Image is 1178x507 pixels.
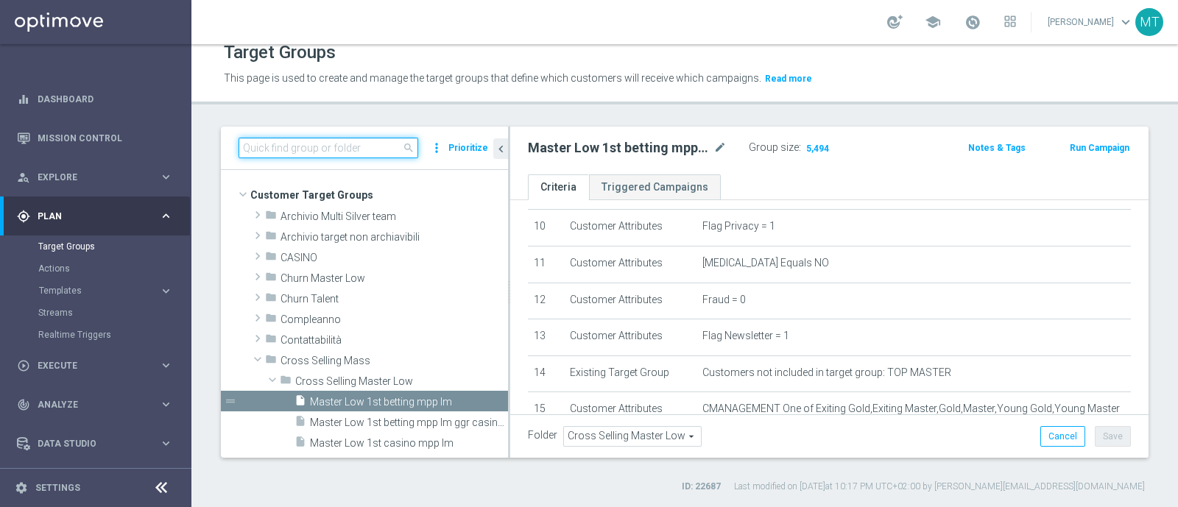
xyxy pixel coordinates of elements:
[38,361,159,370] span: Execute
[16,171,174,183] div: person_search Explore keyboard_arrow_right
[16,132,174,144] button: Mission Control
[39,286,144,295] span: Templates
[16,360,174,372] div: play_circle_outline Execute keyboard_arrow_right
[265,209,277,226] i: folder
[1095,426,1131,447] button: Save
[281,293,508,305] span: Churn Talent
[38,258,190,280] div: Actions
[38,302,190,324] div: Streams
[528,283,564,319] td: 12
[38,439,159,448] span: Data Studio
[281,272,508,285] span: Churn Master Low
[564,355,696,392] td: Existing Target Group
[446,138,490,158] button: Prioritize
[749,141,799,154] label: Group size
[38,173,159,182] span: Explore
[17,463,173,502] div: Optibot
[265,291,277,308] i: folder
[294,436,306,453] i: insert_drive_file
[265,353,277,370] i: folder
[702,366,951,379] span: Customers not included in target group: TOP MASTER
[310,396,508,408] span: Master Low 1st betting mpp lm
[265,230,277,247] i: folder
[38,329,153,341] a: Realtime Triggers
[265,312,277,329] i: folder
[925,14,941,30] span: school
[17,79,173,118] div: Dashboard
[16,93,174,105] button: equalizer Dashboard
[159,397,173,411] i: keyboard_arrow_right
[159,358,173,372] i: keyboard_arrow_right
[281,231,508,244] span: Archivio target non archiavibili
[38,463,154,502] a: Optibot
[528,246,564,283] td: 11
[682,481,721,493] label: ID: 22687
[1068,140,1131,156] button: Run Campaign
[250,185,508,205] span: Customer Target Groups
[805,143,830,157] span: 5,494
[16,210,174,222] button: gps_fixed Plan keyboard_arrow_right
[17,437,159,450] div: Data Studio
[16,399,174,411] button: track_changes Analyze keyboard_arrow_right
[294,456,306,473] i: insert_drive_file
[589,174,721,200] a: Triggered Campaigns
[38,280,190,302] div: Templates
[38,118,173,157] a: Mission Control
[281,313,508,326] span: Compleanno
[38,285,174,297] div: Templates keyboard_arrow_right
[35,483,80,492] a: Settings
[1040,426,1085,447] button: Cancel
[17,171,30,184] i: person_search
[763,71,814,87] button: Read more
[294,415,306,432] i: insert_drive_file
[159,170,173,184] i: keyboard_arrow_right
[224,42,336,63] h1: Target Groups
[38,307,153,319] a: Streams
[528,392,564,429] td: 15
[159,436,173,450] i: keyboard_arrow_right
[281,355,508,367] span: Cross Selling Mass
[493,138,508,159] button: chevron_left
[429,138,444,158] i: more_vert
[310,416,508,429] span: Master Low 1st betting mpp lm ggr casino l3m &gt; 0
[702,330,789,342] span: Flag Newsletter = 1
[280,374,292,391] i: folder
[403,142,415,154] span: search
[17,398,159,411] div: Analyze
[38,263,153,274] a: Actions
[528,355,564,392] td: 14
[38,235,190,258] div: Target Groups
[702,220,775,233] span: Flag Privacy = 1
[38,212,159,221] span: Plan
[1135,8,1163,36] div: MT
[1046,11,1135,33] a: [PERSON_NAME]keyboard_arrow_down
[17,93,30,106] i: equalizer
[159,284,173,298] i: keyboard_arrow_right
[17,398,30,411] i: track_changes
[702,403,1120,415] span: CMANAGEMENT One of Exiting Gold,Exiting Master,Gold,Master,Young Gold,Young Master
[281,210,508,223] span: Archivio Multi Silver team
[564,283,696,319] td: Customer Attributes
[528,210,564,247] td: 10
[1118,14,1134,30] span: keyboard_arrow_down
[967,140,1027,156] button: Notes & Tags
[38,324,190,346] div: Realtime Triggers
[17,171,159,184] div: Explore
[38,241,153,252] a: Target Groups
[494,142,508,156] i: chevron_left
[15,481,28,494] i: settings
[39,286,159,295] div: Templates
[17,210,30,223] i: gps_fixed
[702,257,829,269] span: [MEDICAL_DATA] Equals NO
[564,319,696,356] td: Customer Attributes
[295,375,508,388] span: Cross Selling Master Low
[38,400,159,409] span: Analyze
[17,210,159,223] div: Plan
[265,250,277,267] i: folder
[564,210,696,247] td: Customer Attributes
[224,72,761,84] span: This page is used to create and manage the target groups that define which customers will receive...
